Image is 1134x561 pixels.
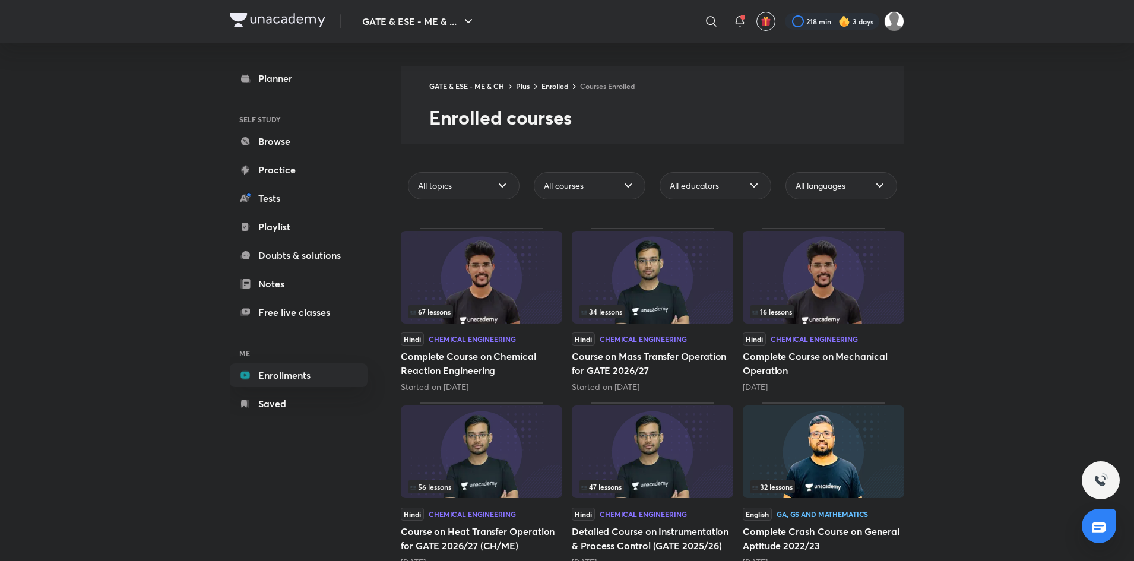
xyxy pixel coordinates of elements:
div: GA, GS and Mathematics [777,511,868,518]
img: Thumbnail [401,405,562,498]
span: English [743,508,772,521]
div: left [408,305,555,318]
div: infocontainer [408,305,555,318]
div: infocontainer [750,305,897,318]
span: 67 lessons [410,308,451,315]
div: Complete Course on Chemical Reaction Engineering [401,228,562,393]
div: 2 months ago [743,381,904,393]
span: 34 lessons [581,308,622,315]
div: Started on Jul 24 [572,381,733,393]
a: Notes [230,272,368,296]
div: Chemical Engineering [600,511,687,518]
h5: Course on Heat Transfer Operation for GATE 2026/27 (CH/ME) [401,524,562,553]
a: Doubts & solutions [230,243,368,267]
div: left [579,480,726,493]
h5: Complete Course on Mechanical Operation [743,349,904,378]
div: infosection [750,480,897,493]
div: left [408,480,555,493]
div: Course on Mass Transfer Operation for GATE 2026/27 [572,228,733,393]
img: ttu [1094,473,1108,487]
div: Chemical Engineering [600,335,687,343]
span: Hindi [401,332,424,346]
h6: ME [230,343,368,363]
div: infosection [579,305,726,318]
h2: Enrolled courses [429,106,904,129]
div: left [579,305,726,318]
a: Free live classes [230,300,368,324]
div: infocontainer [579,480,726,493]
span: Hindi [401,508,424,521]
img: streak [838,15,850,27]
span: Hindi [572,508,595,521]
div: infosection [408,305,555,318]
span: All topics [418,180,452,192]
span: 32 lessons [752,483,793,490]
img: avatar [761,16,771,27]
h5: Detailed Course on Instrumentation & Process Control (GATE 2025/26) [572,524,733,553]
span: 16 lessons [752,308,792,315]
a: Practice [230,158,368,182]
img: Thumbnail [743,405,904,498]
div: left [750,480,897,493]
span: All languages [796,180,845,192]
a: Enrolled [541,81,568,91]
span: All educators [670,180,719,192]
div: Complete Course on Mechanical Operation [743,228,904,393]
button: GATE & ESE - ME & ... [355,9,483,33]
div: Chemical Engineering [771,335,858,343]
div: infosection [408,480,555,493]
img: Thumbnail [572,405,733,498]
div: infocontainer [579,305,726,318]
span: Hindi [572,332,595,346]
a: Tests [230,186,368,210]
img: Company Logo [230,13,325,27]
div: left [750,305,897,318]
button: avatar [756,12,775,31]
a: Courses Enrolled [580,81,635,91]
div: infosection [750,305,897,318]
div: Chemical Engineering [429,511,516,518]
div: infocontainer [408,480,555,493]
div: infocontainer [750,480,897,493]
div: infosection [579,480,726,493]
img: Prakhar Mishra [884,11,904,31]
a: Playlist [230,215,368,239]
a: Saved [230,392,368,416]
h5: Complete Crash Course on General Aptitude 2022/23 [743,524,904,553]
img: Thumbnail [401,231,562,324]
a: Enrollments [230,363,368,387]
div: Started on Aug 29 [401,381,562,393]
h5: Course on Mass Transfer Operation for GATE 2026/27 [572,349,733,378]
span: 56 lessons [410,483,451,490]
a: GATE & ESE - ME & CH [429,81,504,91]
a: Company Logo [230,13,325,30]
img: Thumbnail [572,231,733,324]
span: Hindi [743,332,766,346]
h6: SELF STUDY [230,109,368,129]
img: Thumbnail [743,231,904,324]
div: Chemical Engineering [429,335,516,343]
a: Browse [230,129,368,153]
span: All courses [544,180,584,192]
a: Plus [516,81,530,91]
h5: Complete Course on Chemical Reaction Engineering [401,349,562,378]
span: 47 lessons [581,483,622,490]
a: Planner [230,66,368,90]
